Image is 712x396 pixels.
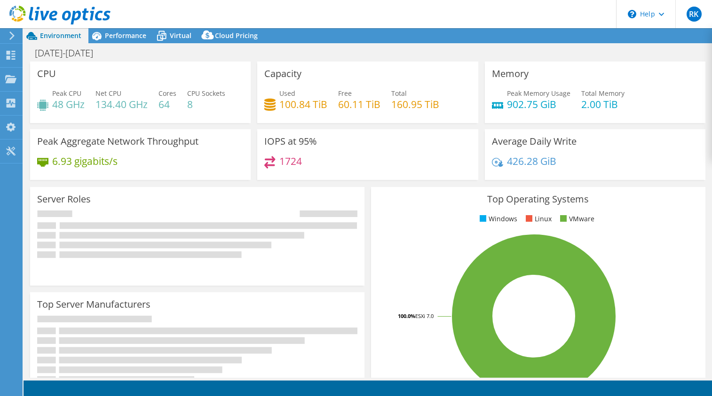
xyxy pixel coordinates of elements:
h4: 6.93 gigabits/s [52,156,118,166]
h4: 64 [158,99,176,109]
span: Virtual [170,31,191,40]
h3: Server Roles [37,194,91,204]
h3: Memory [492,69,529,79]
span: Free [338,89,352,98]
h3: Top Server Manufacturers [37,299,150,310]
h4: 60.11 TiB [338,99,380,109]
li: Linux [523,214,552,224]
h4: 134.40 GHz [95,99,148,109]
h4: 100.84 TiB [279,99,327,109]
span: RK [687,7,702,22]
span: CPU Sockets [187,89,225,98]
h4: 902.75 GiB [507,99,570,109]
span: Cores [158,89,176,98]
span: Total [391,89,407,98]
h3: Capacity [264,69,301,79]
h3: CPU [37,69,56,79]
span: Net CPU [95,89,121,98]
h3: Average Daily Write [492,136,577,147]
span: Environment [40,31,81,40]
span: Used [279,89,295,98]
span: Performance [105,31,146,40]
span: Peak CPU [52,89,81,98]
h4: 1724 [279,156,302,166]
h4: 48 GHz [52,99,85,109]
h3: IOPS at 95% [264,136,317,147]
span: Total Memory [581,89,625,98]
h3: Top Operating Systems [378,194,698,204]
h3: Peak Aggregate Network Throughput [37,136,198,147]
svg: \n [628,10,636,18]
h4: 8 [187,99,225,109]
li: VMware [558,214,594,224]
span: Peak Memory Usage [507,89,570,98]
h1: [DATE]-[DATE] [31,48,108,58]
h4: 160.95 TiB [391,99,439,109]
h4: 426.28 GiB [507,156,556,166]
li: Windows [477,214,517,224]
tspan: 100.0% [398,312,415,319]
span: Cloud Pricing [215,31,258,40]
h4: 2.00 TiB [581,99,625,109]
tspan: ESXi 7.0 [415,312,434,319]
